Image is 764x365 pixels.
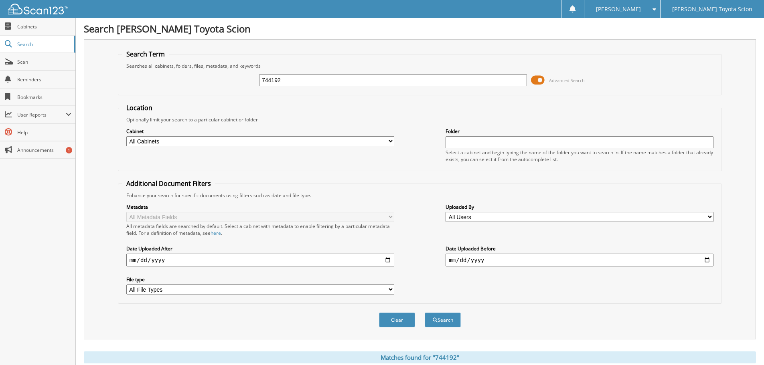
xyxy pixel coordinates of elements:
div: Matches found for "744192" [84,351,756,363]
input: start [126,254,394,266]
legend: Search Term [122,50,169,58]
img: scan123-logo-white.svg [8,4,68,14]
span: [PERSON_NAME] [596,7,641,12]
label: Cabinet [126,128,394,135]
button: Search [425,313,461,327]
label: File type [126,276,394,283]
span: Cabinets [17,23,71,30]
span: [PERSON_NAME] Toyota Scion [672,7,752,12]
span: Announcements [17,147,71,153]
label: Uploaded By [446,204,713,210]
a: here [211,230,221,236]
div: Enhance your search for specific documents using filters such as date and file type. [122,192,717,199]
span: Reminders [17,76,71,83]
input: end [446,254,713,266]
legend: Location [122,103,156,112]
span: Scan [17,58,71,65]
span: Search [17,41,70,48]
button: Clear [379,313,415,327]
label: Folder [446,128,713,135]
h1: Search [PERSON_NAME] Toyota Scion [84,22,756,35]
div: 1 [66,147,72,153]
div: Searches all cabinets, folders, files, metadata, and keywords [122,63,717,69]
span: Help [17,129,71,136]
span: Advanced Search [549,77,585,83]
label: Date Uploaded After [126,245,394,252]
div: All metadata fields are searched by default. Select a cabinet with metadata to enable filtering b... [126,223,394,236]
label: Date Uploaded Before [446,245,713,252]
label: Metadata [126,204,394,210]
legend: Additional Document Filters [122,179,215,188]
div: Optionally limit your search to a particular cabinet or folder [122,116,717,123]
div: Select a cabinet and begin typing the name of the folder you want to search in. If the name match... [446,149,713,163]
span: User Reports [17,111,66,118]
span: Bookmarks [17,94,71,101]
